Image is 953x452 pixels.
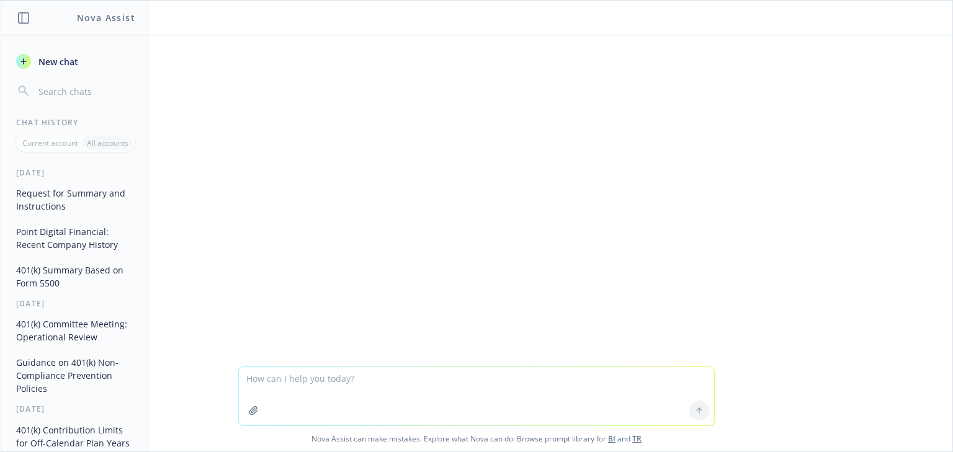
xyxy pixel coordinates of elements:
button: New chat [11,50,140,73]
button: Request for Summary and Instructions [11,183,140,216]
button: Point Digital Financial: Recent Company History [11,221,140,255]
div: [DATE] [1,167,150,178]
p: All accounts [87,138,128,148]
button: Guidance on 401(k) Non-Compliance Prevention Policies [11,352,140,399]
span: New chat [36,55,78,68]
div: [DATE] [1,404,150,414]
div: [DATE] [1,298,150,309]
p: Current account [22,138,78,148]
button: 401(k) Summary Based on Form 5500 [11,260,140,293]
div: Chat History [1,117,150,128]
a: TR [632,433,642,444]
button: 401(k) Committee Meeting: Operational Review [11,314,140,347]
h1: Nova Assist [77,11,135,24]
input: Search chats [36,82,135,100]
span: Nova Assist can make mistakes. Explore what Nova can do: Browse prompt library for and [6,426,947,451]
a: BI [608,433,615,444]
